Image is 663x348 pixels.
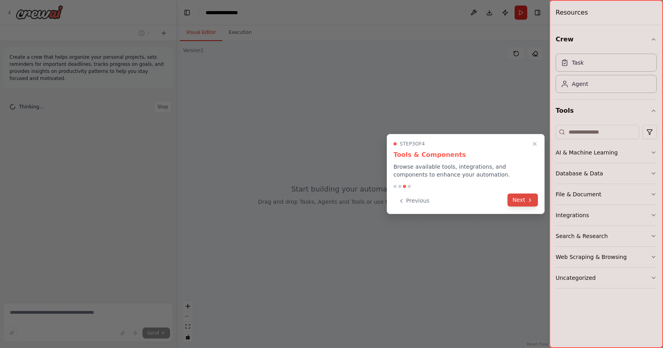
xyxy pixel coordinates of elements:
h3: Tools & Components [393,150,538,160]
button: Previous [393,194,434,207]
span: Step 3 of 4 [400,141,425,147]
button: Hide left sidebar [182,7,193,18]
p: Browse available tools, integrations, and components to enhance your automation. [393,163,538,179]
button: Next [508,194,538,207]
button: Close walkthrough [530,139,539,149]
